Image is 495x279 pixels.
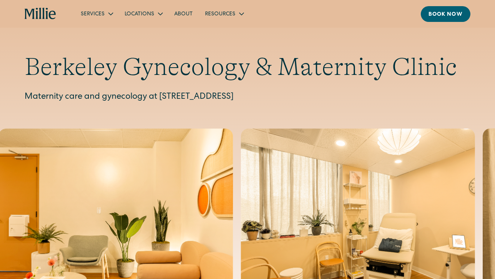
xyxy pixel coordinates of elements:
[199,7,249,20] div: Resources
[75,7,118,20] div: Services
[421,6,470,22] a: Book now
[25,52,470,82] h1: Berkeley Gynecology & Maternity Clinic
[125,10,154,18] div: Locations
[168,7,199,20] a: About
[428,11,463,19] div: Book now
[25,91,470,104] p: Maternity care and gynecology at [STREET_ADDRESS]
[118,7,168,20] div: Locations
[81,10,105,18] div: Services
[205,10,235,18] div: Resources
[25,8,56,20] a: home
